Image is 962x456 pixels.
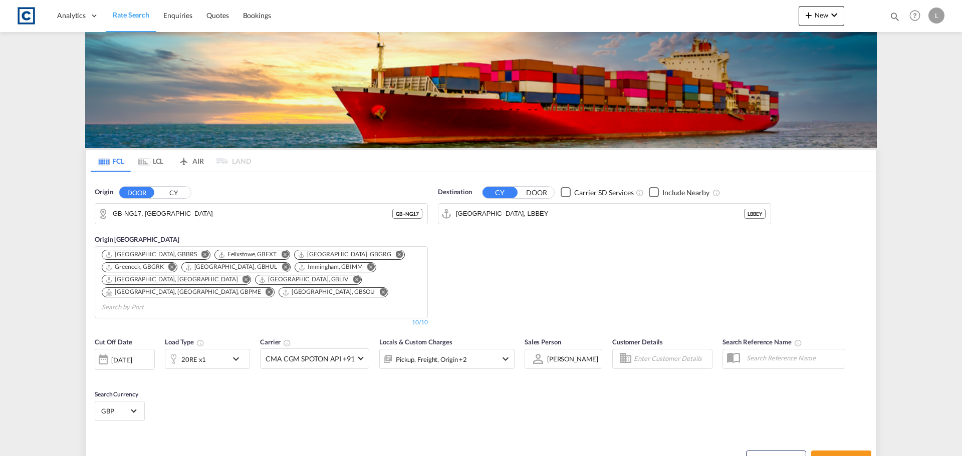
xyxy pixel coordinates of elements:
[181,352,206,366] div: 20RE x1
[634,351,709,366] input: Enter Customer Details
[636,189,644,197] md-icon: Unchecked: Search for CY (Container Yard) services for all selected carriers.Checked : Search for...
[298,263,362,271] div: Immingham, GBIMM
[185,263,278,271] div: Hull, GBHUL
[156,187,191,198] button: CY
[111,355,132,364] div: [DATE]
[483,187,518,198] button: CY
[105,288,261,296] div: Portsmouth, HAM, GBPME
[500,353,512,365] md-icon: icon-chevron-down
[85,32,877,148] img: LCL+%26+FCL+BACKGROUND.png
[389,250,404,260] button: Remove
[95,349,155,370] div: [DATE]
[105,275,239,284] div: Press delete to remove this chip.
[906,7,923,24] span: Help
[105,275,237,284] div: London Gateway Port, GBLGP
[275,250,290,260] button: Remove
[662,188,709,198] div: Include Nearby
[235,275,251,285] button: Remove
[282,288,375,296] div: Southampton, GBSOU
[57,11,86,21] span: Analytics
[165,338,204,346] span: Load Type
[243,11,271,20] span: Bookings
[95,368,102,382] md-datepicker: Select
[113,11,149,19] span: Rate Search
[456,206,744,221] input: Search by Port
[196,339,204,347] md-icon: icon-information-outline
[889,11,900,22] md-icon: icon-magnify
[546,351,599,366] md-select: Sales Person: Lauren Prentice
[95,390,138,398] span: Search Currency
[803,9,815,21] md-icon: icon-plus 400-fg
[723,338,802,346] span: Search Reference Name
[131,150,171,172] md-tab-item: LCL
[744,209,766,219] div: LBBEY
[547,355,598,363] div: [PERSON_NAME]
[928,8,944,24] div: L
[195,250,210,260] button: Remove
[742,350,845,365] input: Search Reference Name
[525,338,561,346] span: Sales Person
[105,263,164,271] div: Greenock, GBGRK
[95,235,179,243] span: Origin [GEOGRAPHIC_DATA]
[165,349,250,369] div: 20RE x1icon-chevron-down
[91,150,131,172] md-tab-item: FCL
[206,11,228,20] span: Quotes
[803,11,840,19] span: New
[119,187,154,198] button: DOOR
[171,150,211,172] md-tab-item: AIR
[649,187,709,198] md-checkbox: Checkbox No Ink
[105,250,197,259] div: Bristol, GBBRS
[396,210,419,217] span: GB - NG17
[95,338,132,346] span: Cut Off Date
[15,5,38,27] img: 1fdb9190129311efbfaf67cbb4249bed.jpeg
[519,187,554,198] button: DOOR
[105,288,263,296] div: Press delete to remove this chip.
[266,354,355,364] span: CMA CGM SPOTON API +91
[259,275,348,284] div: Liverpool, GBLIV
[379,338,452,346] span: Locals & Custom Charges
[298,250,391,259] div: Grangemouth, GBGRG
[113,206,392,221] input: Search by Door
[712,189,720,197] md-icon: Unchecked: Ignores neighbouring ports when fetching rates.Checked : Includes neighbouring ports w...
[283,339,291,347] md-icon: The selected Trucker/Carrierwill be displayed in the rate results If the rates are from another f...
[412,318,428,327] div: 10/10
[612,338,663,346] span: Customer Details
[185,263,280,271] div: Press delete to remove this chip.
[396,352,467,366] div: Pickup Freight Origin Origin Custom Factory Stuffing
[438,187,472,197] span: Destination
[95,204,427,224] md-input-container: GB-NG17, Ashfield
[373,288,388,298] button: Remove
[298,263,364,271] div: Press delete to remove this chip.
[561,187,634,198] md-checkbox: Checkbox No Ink
[100,247,422,315] md-chips-wrap: Chips container. Use arrow keys to select chips.
[105,263,166,271] div: Press delete to remove this chip.
[102,299,197,315] input: Search by Port
[828,9,840,21] md-icon: icon-chevron-down
[230,353,247,365] md-icon: icon-chevron-down
[282,288,377,296] div: Press delete to remove this chip.
[105,250,199,259] div: Press delete to remove this chip.
[361,263,376,273] button: Remove
[275,263,290,273] button: Remove
[438,204,771,224] md-input-container: Beirut, LBBEY
[95,187,113,197] span: Origin
[794,339,802,347] md-icon: Your search will be saved by the below given name
[100,403,139,418] md-select: Select Currency: £ GBPUnited Kingdom Pound
[379,349,515,369] div: Pickup Freight Origin Origin Custom Factory Stuffingicon-chevron-down
[91,150,251,172] md-pagination-wrapper: Use the left and right arrow keys to navigate between tabs
[260,338,291,346] span: Carrier
[889,11,900,26] div: icon-magnify
[178,155,190,163] md-icon: icon-airplane
[799,6,844,26] button: icon-plus 400-fgNewicon-chevron-down
[218,250,279,259] div: Press delete to remove this chip.
[218,250,277,259] div: Felixstowe, GBFXT
[162,263,177,273] button: Remove
[574,188,634,198] div: Carrier SD Services
[259,275,350,284] div: Press delete to remove this chip.
[101,406,129,415] span: GBP
[906,7,928,25] div: Help
[163,11,192,20] span: Enquiries
[259,288,274,298] button: Remove
[298,250,393,259] div: Press delete to remove this chip.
